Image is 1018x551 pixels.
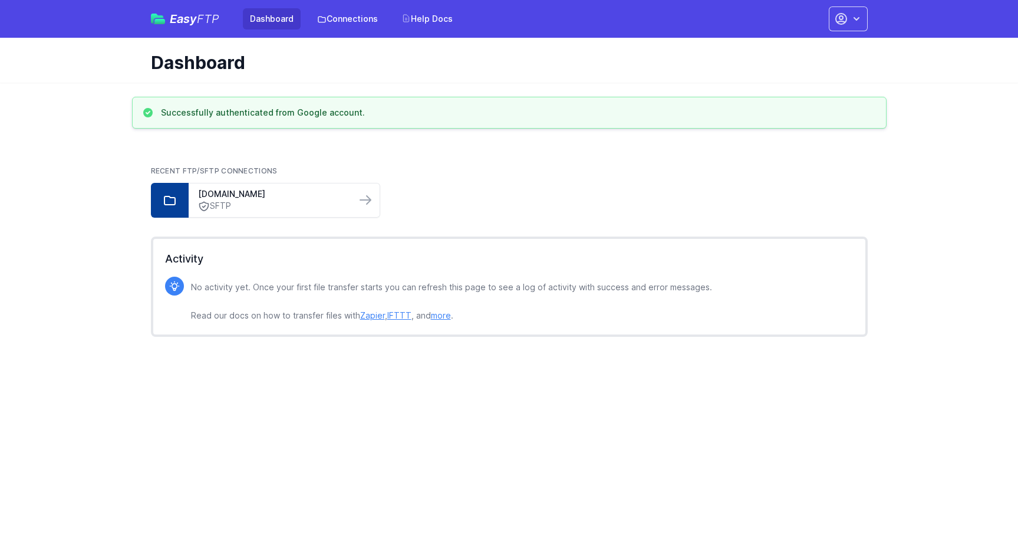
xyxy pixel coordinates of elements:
span: FTP [197,12,219,26]
h1: Dashboard [151,52,858,73]
a: Help Docs [394,8,460,29]
h3: Successfully authenticated from Google account. [161,107,365,119]
a: Connections [310,8,385,29]
span: Easy [170,13,219,25]
a: EasyFTP [151,13,219,25]
p: No activity yet. Once your first file transfer starts you can refresh this page to see a log of a... [191,280,712,323]
a: SFTP [198,200,347,212]
a: more [431,310,451,320]
img: easyftp_logo.png [151,14,165,24]
h2: Recent FTP/SFTP Connections [151,166,868,176]
a: IFTTT [387,310,411,320]
h2: Activity [165,251,854,267]
a: [DOMAIN_NAME] [198,188,347,200]
a: Dashboard [243,8,301,29]
a: Zapier [360,310,385,320]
